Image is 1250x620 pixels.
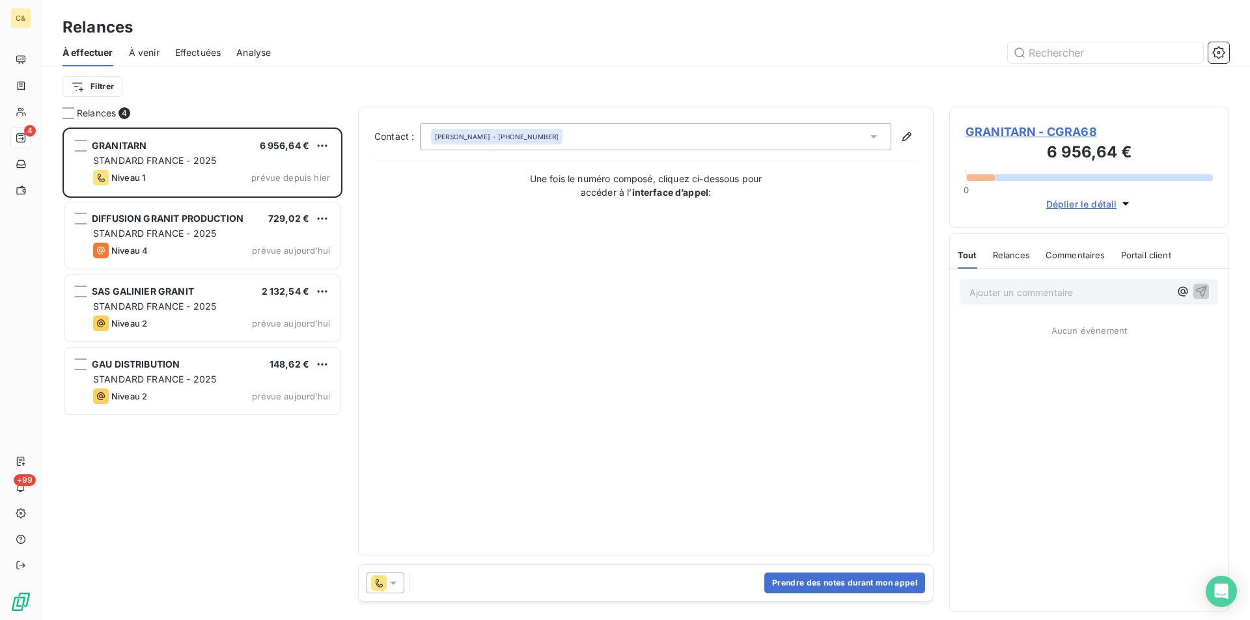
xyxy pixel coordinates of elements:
button: Prendre des notes durant mon appel [764,573,925,593]
span: prévue aujourd’hui [252,391,330,401]
div: grid [62,128,342,620]
span: Relances [993,250,1030,260]
span: STANDARD FRANCE - 2025 [93,373,216,384]
label: Contact : [374,130,420,143]
span: 729,02 € [268,213,309,224]
p: Une fois le numéro composé, cliquez ci-dessous pour accéder à l’ : [516,172,776,199]
button: Filtrer [62,76,122,97]
span: Tout [958,250,977,260]
span: Niveau 1 [111,172,145,183]
h3: Relances [62,16,133,39]
div: Open Intercom Messenger [1206,576,1237,607]
span: À effectuer [62,46,113,59]
span: 2 132,54 € [262,286,310,297]
span: Effectuées [175,46,221,59]
input: Rechercher [1008,42,1203,63]
span: SAS GALINIER GRANIT [92,286,194,297]
span: Aucun évènement [1051,325,1127,336]
span: prévue aujourd’hui [252,318,330,329]
span: Commentaires [1046,250,1105,260]
div: C& [10,8,31,29]
span: DIFFUSION GRANIT PRODUCTION [92,213,243,224]
span: STANDARD FRANCE - 2025 [93,228,216,239]
span: prévue depuis hier [251,172,330,183]
span: À venir [129,46,160,59]
span: 4 [118,107,130,119]
span: STANDARD FRANCE - 2025 [93,155,216,166]
img: Logo LeanPay [10,591,31,612]
strong: interface d’appel [632,187,709,198]
span: STANDARD FRANCE - 2025 [93,301,216,312]
span: 0 [964,185,969,195]
button: Déplier le détail [1042,196,1137,211]
span: [PERSON_NAME] [435,132,490,141]
span: GRANITARN [92,140,146,151]
span: Niveau 4 [111,245,148,256]
span: 4 [24,125,36,137]
span: Relances [77,107,116,120]
span: prévue aujourd’hui [252,245,330,256]
span: GRANITARN - CGRA68 [965,123,1213,141]
h3: 6 956,64 € [965,141,1213,167]
span: 148,62 € [270,358,309,370]
div: - [PHONE_NUMBER] [435,132,559,141]
span: 6 956,64 € [260,140,310,151]
span: Niveau 2 [111,391,147,401]
span: Niveau 2 [111,318,147,329]
span: Déplier le détail [1046,197,1117,211]
span: +99 [14,474,36,486]
span: GAU DISTRIBUTION [92,358,180,370]
span: Analyse [236,46,271,59]
span: Portail client [1121,250,1171,260]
